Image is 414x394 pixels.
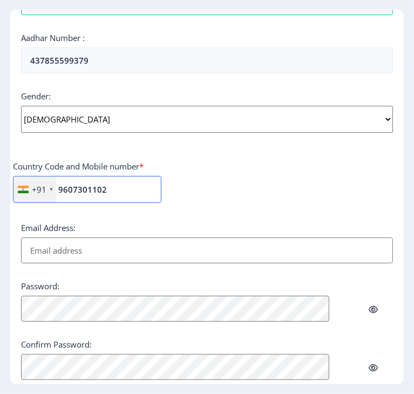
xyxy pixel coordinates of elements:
[21,91,51,101] label: Gender:
[21,281,59,291] label: Password:
[21,47,393,73] input: Aadhar Number
[21,222,76,233] label: Email Address:
[32,184,46,195] div: +91
[13,176,161,203] input: Mobile No
[13,176,56,202] div: India (भारत): +91
[21,32,85,43] label: Aadhar Number :
[21,339,92,350] label: Confirm Password:
[21,237,393,263] input: Email address
[13,161,144,172] label: Country Code and Mobile number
